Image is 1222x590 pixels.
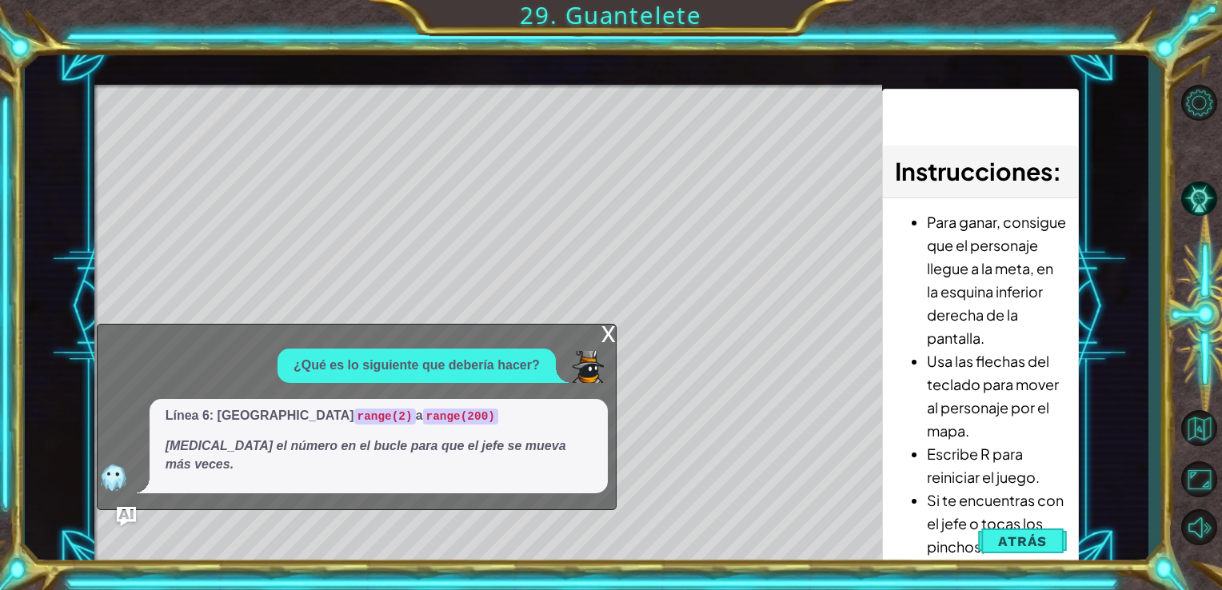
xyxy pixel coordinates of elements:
[1176,82,1222,125] button: Opciones de nivel
[895,156,1052,186] span: Instrucciones
[166,407,592,425] p: Línea 6: [GEOGRAPHIC_DATA] a
[294,357,540,375] p: ¿Qué es lo siguiente que debería hacer?
[166,439,566,471] em: [MEDICAL_DATA] el número en el bucle para que el jefe se mueva más veces.
[98,461,130,493] img: AI
[1176,505,1222,548] button: Sonido apagado
[927,349,1066,442] li: Usa las flechas del teclado para mover al personaje por el mapa.
[572,351,604,383] img: Player
[1176,405,1222,451] button: Volver al mapa
[927,210,1066,349] li: Para ganar, consigue que el personaje llegue a la meta, en la esquina inferior derecha de la pant...
[1176,177,1222,221] button: Pista IA
[1176,457,1222,500] button: Maximizar navegador
[1176,402,1222,455] a: Volver al mapa
[927,442,1066,488] li: Escribe R para reiniciar el juego.
[423,409,498,425] code: range(200)
[601,325,616,341] div: x
[354,409,416,425] code: range(2)
[998,533,1047,549] span: Atrás
[978,525,1067,557] button: Atrás
[927,488,1066,581] li: Si te encuentras con el jefe o tocas los pinchos, volverás al principio.
[117,507,136,526] button: Ask AI
[895,153,1066,189] h3: :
